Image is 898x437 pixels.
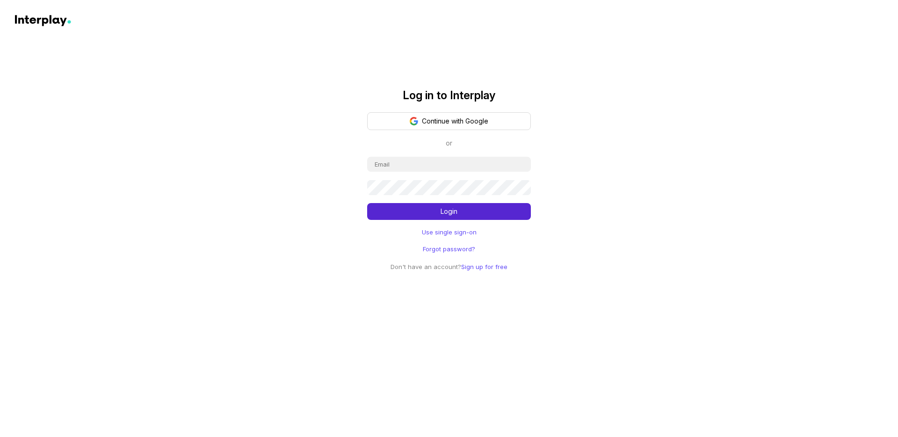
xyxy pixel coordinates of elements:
a: Use single sign-on [422,227,477,237]
a: Sign up for free [461,263,507,270]
p: or [446,138,452,149]
input: Email [367,157,531,172]
p: Don't have an account? [391,261,507,272]
button: Login [367,203,531,220]
a: Forgot password? [423,244,475,254]
p: Log in to Interplay [367,90,531,101]
button: Continue with Google [367,112,531,130]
